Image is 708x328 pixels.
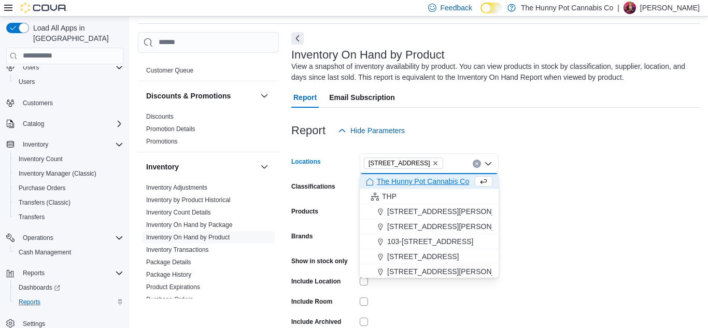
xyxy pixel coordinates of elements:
button: [STREET_ADDRESS][PERSON_NAME] [360,219,499,234]
span: Users [15,76,123,88]
a: Purchase Orders [146,296,193,303]
button: Reports [2,266,128,280]
button: Next [291,32,304,45]
button: Inventory [258,161,271,173]
span: Feedback [441,3,472,13]
a: Reports [15,296,45,308]
button: Reports [10,295,128,309]
a: Discounts [146,113,174,120]
span: Transfers [15,211,123,223]
label: Classifications [291,182,335,191]
label: Show in stock only [291,257,348,265]
button: Customers [2,95,128,110]
span: [STREET_ADDRESS] [387,251,459,262]
span: Reports [19,267,123,279]
span: Cash Management [15,246,123,259]
a: Product Expirations [146,283,200,291]
h3: Inventory [146,162,179,172]
button: Operations [2,231,128,245]
span: Inventory Count Details [146,208,211,217]
span: Inventory Transactions [146,246,209,254]
span: Dashboards [19,283,60,292]
span: Operations [19,232,123,244]
span: Catalog [23,120,44,128]
a: Purchase Orders [15,182,70,194]
span: The Hunny Pot Cannabis Co [377,176,469,187]
button: Catalog [2,117,128,131]
a: Transfers [15,211,49,223]
a: Customer Queue [146,67,193,74]
div: View a snapshot of inventory availability by product. You can view products in stock by classific... [291,61,695,83]
span: Report [293,87,317,108]
button: [STREET_ADDRESS][PERSON_NAME] [360,204,499,219]
span: Users [23,63,39,72]
a: Inventory Count Details [146,209,211,216]
input: Dark Mode [480,3,502,13]
label: Include Archived [291,318,341,326]
p: | [617,2,619,14]
span: Inventory On Hand by Product [146,233,230,241]
span: Dashboards [15,281,123,294]
button: Transfers (Classic) [10,195,128,210]
span: Hide Parameters [350,125,405,136]
span: Cash Management [19,248,71,256]
label: Include Room [291,297,332,306]
button: Inventory [146,162,256,172]
button: Cash Management [10,245,128,260]
div: Customer [138,64,279,81]
button: Users [10,75,128,89]
h3: Report [291,124,325,137]
button: Customer [258,44,271,56]
span: Inventory Manager (Classic) [19,169,96,178]
span: 103-[STREET_ADDRESS] [387,236,474,247]
button: 103-[STREET_ADDRESS] [360,234,499,249]
span: Load All Apps in [GEOGRAPHIC_DATA] [29,23,123,44]
button: Operations [19,232,58,244]
button: The Hunny Pot Cannabis Co [360,174,499,189]
h3: Discounts & Promotions [146,91,231,101]
span: Catalog [19,118,123,130]
span: Inventory Manager (Classic) [15,167,123,180]
span: Reports [19,298,40,306]
span: Customer Queue [146,66,193,75]
span: 4036 Confederation Pkwy [364,158,443,169]
span: [STREET_ADDRESS] [369,158,430,168]
button: Inventory Count [10,152,128,166]
h3: Inventory On Hand by Product [291,49,445,61]
span: Customers [23,99,53,107]
a: Package Details [146,259,191,266]
label: Brands [291,232,313,240]
button: Remove 4036 Confederation Pkwy from selection in this group [432,160,438,166]
button: Discounts & Promotions [146,91,256,101]
span: Inventory On Hand by Package [146,221,233,229]
a: Inventory Transactions [146,246,209,253]
a: Inventory Count [15,153,67,165]
a: Users [15,76,39,88]
span: Settings [23,320,45,328]
span: Reports [15,296,123,308]
button: Users [2,60,128,75]
button: [STREET_ADDRESS] [360,249,499,264]
span: [STREET_ADDRESS][PERSON_NAME] [387,221,519,232]
button: Discounts & Promotions [258,90,271,102]
button: Inventory [19,138,52,151]
button: Inventory Manager (Classic) [10,166,128,181]
span: Transfers [19,213,45,221]
span: Inventory [23,140,48,149]
button: Inventory [2,137,128,152]
span: Inventory [19,138,123,151]
span: Email Subscription [329,87,395,108]
label: Products [291,207,318,216]
a: Customers [19,97,57,109]
span: Inventory by Product Historical [146,196,231,204]
button: Reports [19,267,49,279]
a: Promotion Details [146,125,195,133]
span: Product Expirations [146,283,200,291]
span: Package History [146,270,191,279]
p: The Hunny Pot Cannabis Co [521,2,613,14]
span: Discounts [146,112,174,121]
a: Package History [146,271,191,278]
button: Users [19,61,43,74]
span: [STREET_ADDRESS][PERSON_NAME] [387,206,519,217]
